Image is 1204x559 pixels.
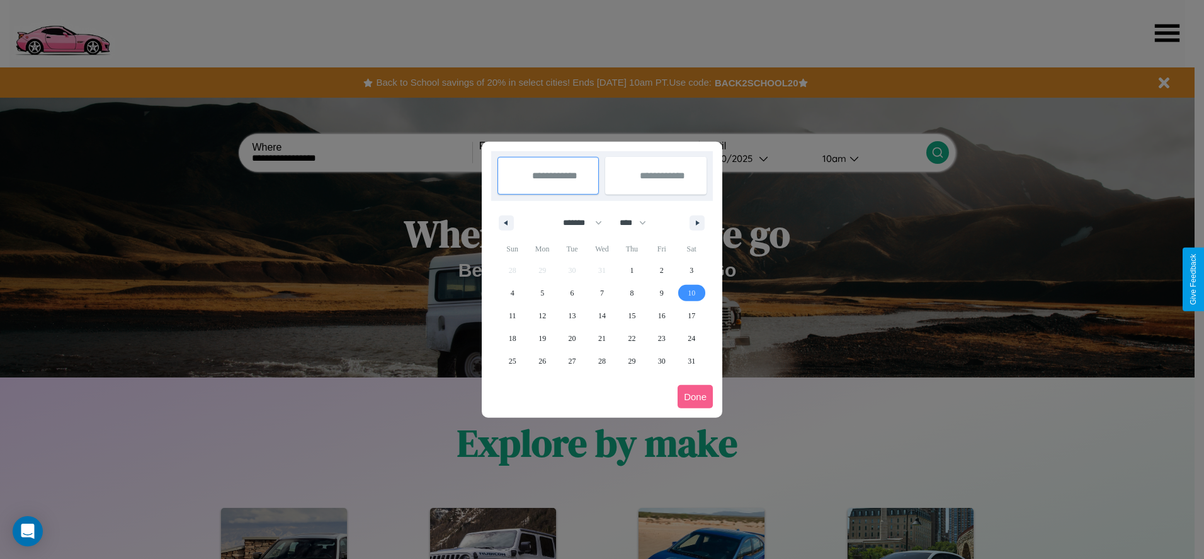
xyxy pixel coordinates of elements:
[557,327,587,350] button: 20
[538,327,546,350] span: 19
[658,327,666,350] span: 23
[587,282,616,304] button: 7
[688,350,695,372] span: 31
[587,304,616,327] button: 14
[647,282,676,304] button: 9
[600,282,604,304] span: 7
[678,385,713,408] button: Done
[557,282,587,304] button: 6
[628,304,635,327] span: 15
[688,282,695,304] span: 10
[571,282,574,304] span: 6
[509,304,516,327] span: 11
[497,350,527,372] button: 25
[569,350,576,372] span: 27
[557,350,587,372] button: 27
[598,327,606,350] span: 21
[557,239,587,259] span: Tue
[647,327,676,350] button: 23
[677,239,707,259] span: Sat
[677,327,707,350] button: 24
[617,304,647,327] button: 15
[509,327,516,350] span: 18
[617,239,647,259] span: Thu
[688,327,695,350] span: 24
[497,282,527,304] button: 4
[628,350,635,372] span: 29
[628,327,635,350] span: 22
[647,350,676,372] button: 30
[527,350,557,372] button: 26
[677,282,707,304] button: 10
[647,259,676,282] button: 2
[587,327,616,350] button: 21
[497,304,527,327] button: 11
[557,304,587,327] button: 13
[538,304,546,327] span: 12
[677,304,707,327] button: 17
[1189,254,1198,305] div: Give Feedback
[677,259,707,282] button: 3
[617,350,647,372] button: 29
[527,327,557,350] button: 19
[527,282,557,304] button: 5
[13,516,43,546] div: Open Intercom Messenger
[598,350,606,372] span: 28
[569,304,576,327] span: 13
[527,239,557,259] span: Mon
[617,327,647,350] button: 22
[660,282,664,304] span: 9
[688,304,695,327] span: 17
[677,350,707,372] button: 31
[647,239,676,259] span: Fri
[598,304,606,327] span: 14
[658,350,666,372] span: 30
[660,259,664,282] span: 2
[587,239,616,259] span: Wed
[617,282,647,304] button: 8
[617,259,647,282] button: 1
[569,327,576,350] span: 20
[509,350,516,372] span: 25
[538,350,546,372] span: 26
[540,282,544,304] span: 5
[497,327,527,350] button: 18
[630,282,633,304] span: 8
[527,304,557,327] button: 12
[690,259,693,282] span: 3
[511,282,514,304] span: 4
[658,304,666,327] span: 16
[587,350,616,372] button: 28
[497,239,527,259] span: Sun
[647,304,676,327] button: 16
[630,259,633,282] span: 1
